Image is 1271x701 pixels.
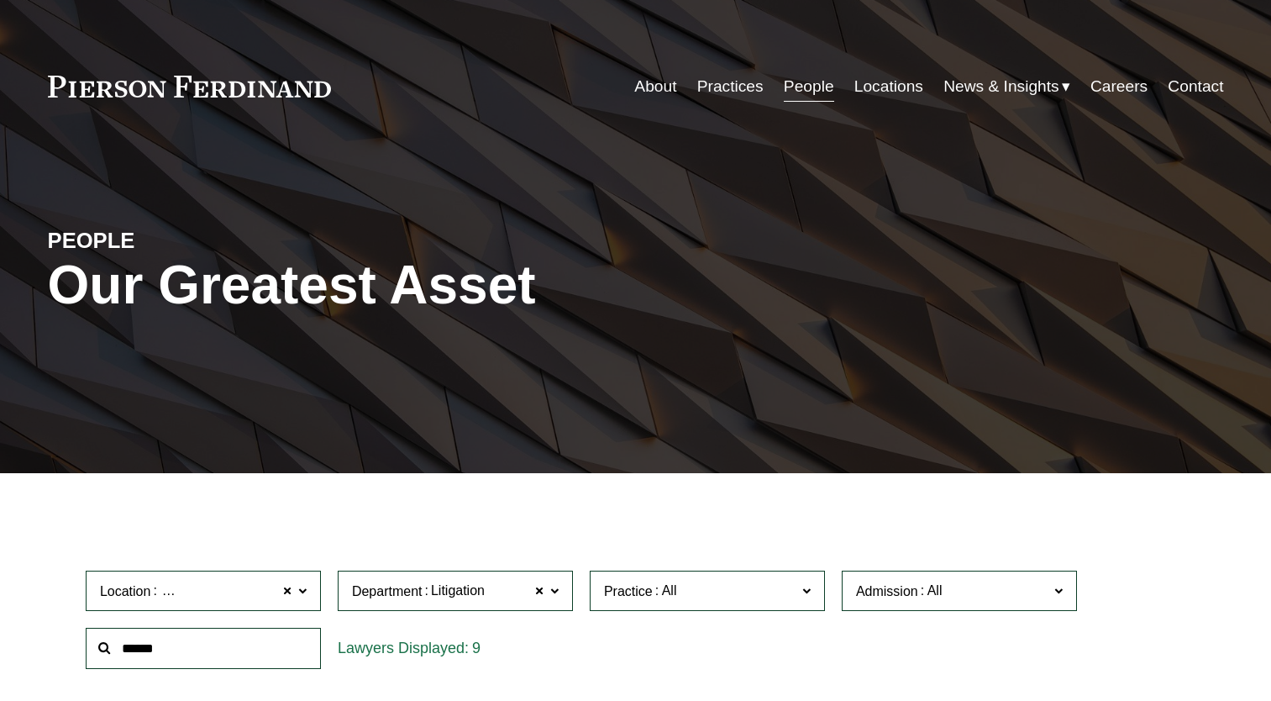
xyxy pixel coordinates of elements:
a: folder dropdown [943,71,1070,103]
span: Practice [604,583,653,598]
a: People [784,71,834,103]
a: Careers [1090,71,1148,103]
span: [GEOGRAPHIC_DATA] [160,580,300,602]
h4: PEOPLE [48,227,342,254]
span: 9 [472,640,481,656]
a: Practices [697,71,764,103]
span: Department [352,583,423,598]
span: News & Insights [943,72,1059,102]
a: About [634,71,676,103]
span: Location [100,583,151,598]
h1: Our Greatest Asset [48,255,832,316]
a: Locations [854,71,923,103]
span: Litigation [431,580,485,602]
span: Admission [856,583,918,598]
a: Contact [1168,71,1223,103]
